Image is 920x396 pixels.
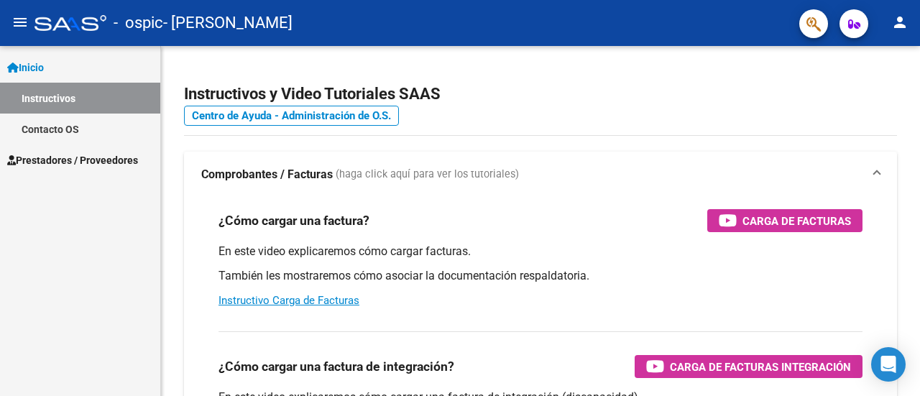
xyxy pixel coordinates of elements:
[114,7,163,39] span: - ospic
[742,212,851,230] span: Carga de Facturas
[218,356,454,377] h3: ¿Cómo cargar una factura de integración?
[218,244,862,259] p: En este video explicaremos cómo cargar facturas.
[11,14,29,31] mat-icon: menu
[871,347,906,382] div: Open Intercom Messenger
[891,14,908,31] mat-icon: person
[7,60,44,75] span: Inicio
[707,209,862,232] button: Carga de Facturas
[7,152,138,168] span: Prestadores / Proveedores
[184,152,897,198] mat-expansion-panel-header: Comprobantes / Facturas (haga click aquí para ver los tutoriales)
[218,294,359,307] a: Instructivo Carga de Facturas
[201,167,333,183] strong: Comprobantes / Facturas
[184,106,399,126] a: Centro de Ayuda - Administración de O.S.
[163,7,293,39] span: - [PERSON_NAME]
[670,358,851,376] span: Carga de Facturas Integración
[336,167,519,183] span: (haga click aquí para ver los tutoriales)
[218,268,862,284] p: También les mostraremos cómo asociar la documentación respaldatoria.
[218,211,369,231] h3: ¿Cómo cargar una factura?
[635,355,862,378] button: Carga de Facturas Integración
[184,80,897,108] h2: Instructivos y Video Tutoriales SAAS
